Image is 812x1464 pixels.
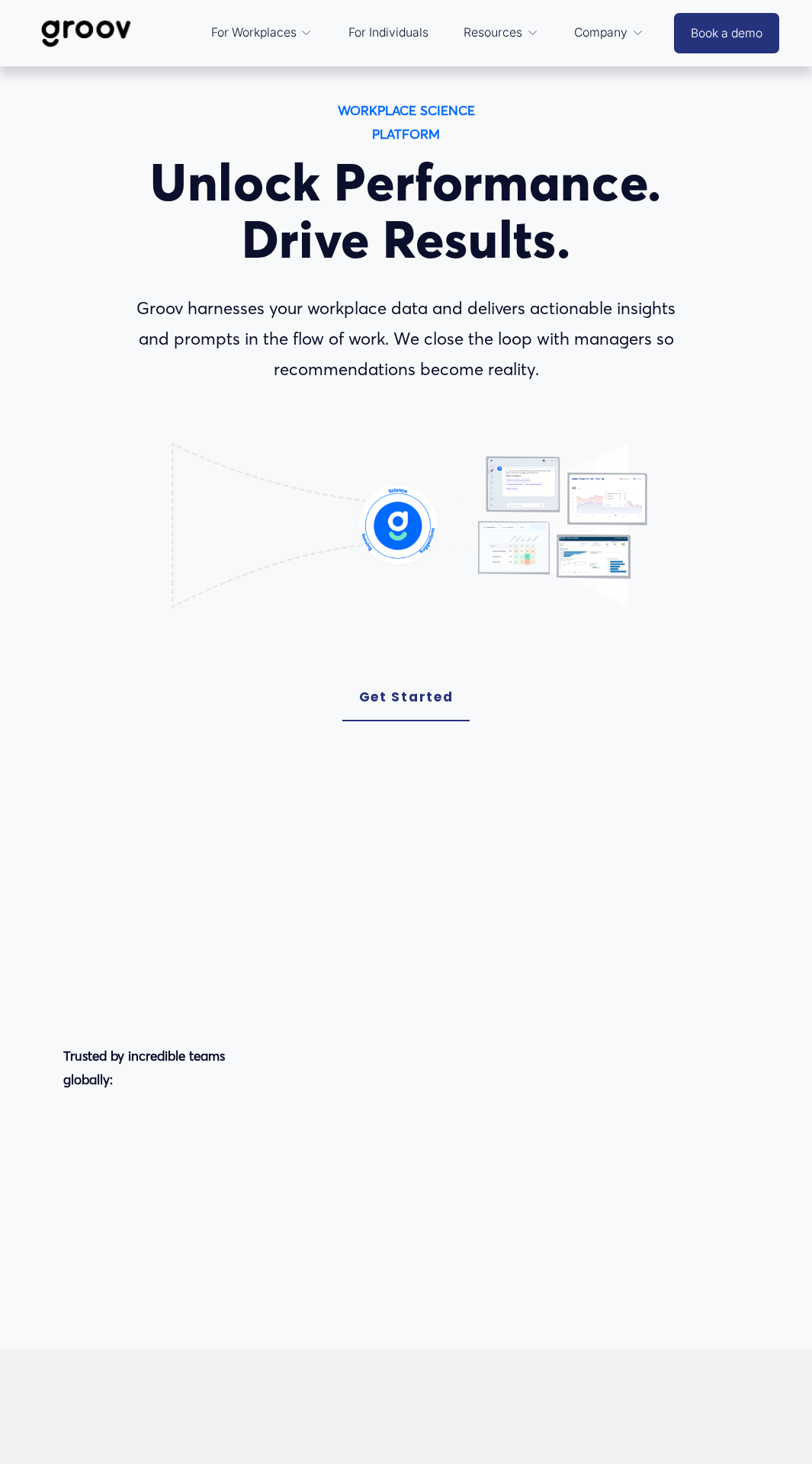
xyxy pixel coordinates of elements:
[211,22,297,43] span: For Workplaces
[574,22,627,43] span: Company
[456,14,546,51] a: folder dropdown
[338,102,479,142] strong: WORKPLACE SCIENCE PLATFORM
[33,8,140,59] img: Groov | Workplace Science Platform | Unlock Performance | Drive Results
[127,294,685,384] p: Groov harnesses your workplace data and delivers actionable insights and prompts in the flow of w...
[342,674,470,721] a: Get Started
[127,154,685,268] h1: Unlock Performance. Drive Results.
[204,14,320,51] a: folder dropdown
[566,14,651,51] a: folder dropdown
[674,13,779,53] a: Book a demo
[341,14,436,51] a: For Individuals
[63,1048,229,1087] strong: Trusted by incredible teams globally:
[464,22,522,43] span: Resources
